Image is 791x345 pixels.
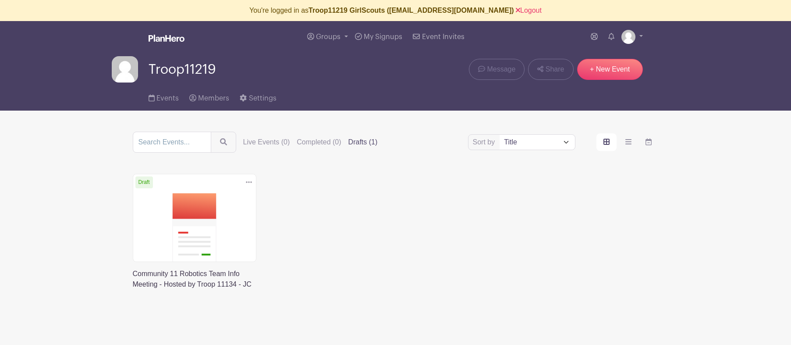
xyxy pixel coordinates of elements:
img: default-ce2991bfa6775e67f084385cd625a349d9dcbb7a52a09fb2fda1e96e2d18dcdb.png [621,30,635,44]
a: Events [149,83,179,111]
label: Live Events (0) [243,137,290,147]
a: Event Invites [409,21,468,53]
a: My Signups [351,21,406,53]
b: Troop11219 GirlScouts ([EMAIL_ADDRESS][DOMAIN_NAME]) [309,7,514,14]
a: Share [528,59,573,80]
label: Completed (0) [297,137,341,147]
span: Members [198,95,229,102]
span: Settings [249,95,277,102]
a: + New Event [577,59,643,80]
a: Message [469,59,525,80]
span: Troop11219 [149,62,216,77]
span: Events [156,95,179,102]
img: default-ce2991bfa6775e67f084385cd625a349d9dcbb7a52a09fb2fda1e96e2d18dcdb.png [112,56,138,83]
div: filters [243,137,378,147]
a: Groups [304,21,351,53]
span: Message [487,64,515,75]
span: Event Invites [422,33,465,40]
span: Share [546,64,564,75]
span: Groups [316,33,341,40]
span: My Signups [364,33,402,40]
img: logo_white-6c42ec7e38ccf1d336a20a19083b03d10ae64f83f12c07503d8b9e83406b4c7d.svg [149,35,184,42]
a: Settings [240,83,276,111]
div: order and view [596,133,659,151]
a: Members [189,83,229,111]
a: Logout [516,7,542,14]
input: Search Events... [133,132,211,153]
label: Sort by [473,137,498,147]
label: Drafts (1) [348,137,378,147]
